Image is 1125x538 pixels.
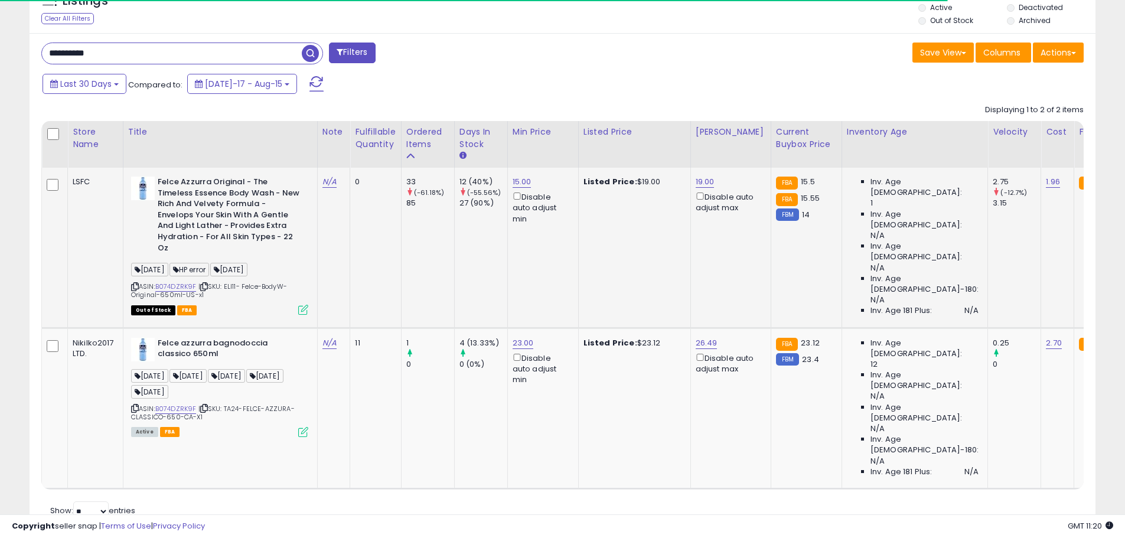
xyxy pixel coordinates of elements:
[355,338,392,348] div: 11
[177,305,197,315] span: FBA
[43,74,126,94] button: Last 30 Days
[583,337,637,348] b: Listed Price:
[870,456,885,467] span: N/A
[983,47,1020,58] span: Columns
[131,338,308,436] div: ASIN:
[73,126,118,151] div: Store Name
[993,198,1041,208] div: 3.15
[101,520,151,532] a: Terms of Use
[993,177,1041,187] div: 2.75
[131,282,287,299] span: | SKU: ELI11- Felce-BodyW-Original-650ml-US-x1
[322,126,345,138] div: Note
[870,423,885,434] span: N/A
[870,177,979,198] span: Inv. Age [DEMOGRAPHIC_DATA]:
[187,74,297,94] button: [DATE]-17 - Aug-15
[583,177,681,187] div: $19.00
[870,241,979,262] span: Inv. Age [DEMOGRAPHIC_DATA]:
[776,126,837,151] div: Current Buybox Price
[1033,43,1084,63] button: Actions
[459,198,507,208] div: 27 (90%)
[870,295,885,305] span: N/A
[513,351,569,386] div: Disable auto adjust min
[696,351,762,374] div: Disable auto adjust max
[801,337,820,348] span: 23.12
[1019,15,1051,25] label: Archived
[50,505,135,516] span: Show: entries
[329,43,375,63] button: Filters
[322,337,337,349] a: N/A
[870,305,932,316] span: Inv. Age 181 Plus:
[158,177,301,256] b: Felce Azzurra Original - The Timeless Essence Body Wash - New Rich And Velvety Formula - Envelops...
[131,177,308,314] div: ASIN:
[128,79,182,90] span: Compared to:
[1068,520,1113,532] span: 2025-09-15 11:20 GMT
[964,305,979,316] span: N/A
[406,126,449,151] div: Ordered Items
[12,521,205,532] div: seller snap | |
[993,126,1036,138] div: Velocity
[776,338,798,351] small: FBA
[802,354,819,365] span: 23.4
[870,338,979,359] span: Inv. Age [DEMOGRAPHIC_DATA]:
[1046,176,1060,188] a: 1.96
[155,282,197,292] a: B074DZRK9F
[406,177,454,187] div: 33
[467,188,501,197] small: (-55.56%)
[155,404,197,414] a: B074DZRK9F
[1079,338,1101,351] small: FBA
[870,359,878,370] span: 12
[131,263,168,276] span: [DATE]
[169,369,207,383] span: [DATE]
[208,369,245,383] span: [DATE]
[776,353,799,366] small: FBM
[153,520,205,532] a: Privacy Policy
[73,177,114,187] div: LSFC
[802,209,810,220] span: 14
[870,434,979,455] span: Inv. Age [DEMOGRAPHIC_DATA]-180:
[964,467,979,477] span: N/A
[160,427,180,437] span: FBA
[131,369,168,383] span: [DATE]
[976,43,1031,63] button: Columns
[776,193,798,206] small: FBA
[169,263,209,276] span: HP error
[459,359,507,370] div: 0 (0%)
[930,15,973,25] label: Out of Stock
[1079,177,1101,190] small: FBA
[246,369,283,383] span: [DATE]
[513,337,534,349] a: 23.00
[73,338,114,359] div: Nikilko2017 LTD.
[355,126,396,151] div: Fulfillable Quantity
[1046,337,1062,349] a: 2.70
[870,467,932,477] span: Inv. Age 181 Plus:
[870,209,979,230] span: Inv. Age [DEMOGRAPHIC_DATA]:
[205,78,282,90] span: [DATE]-17 - Aug-15
[513,190,569,224] div: Disable auto adjust min
[459,151,467,161] small: Days In Stock.
[355,177,392,187] div: 0
[1019,2,1063,12] label: Deactivated
[912,43,974,63] button: Save View
[930,2,952,12] label: Active
[60,78,112,90] span: Last 30 Days
[801,193,820,204] span: 15.55
[406,198,454,208] div: 85
[131,385,168,399] span: [DATE]
[210,263,247,276] span: [DATE]
[128,126,312,138] div: Title
[696,190,762,213] div: Disable auto adjust max
[870,370,979,391] span: Inv. Age [DEMOGRAPHIC_DATA]:
[696,176,715,188] a: 19.00
[131,305,175,315] span: All listings that are currently out of stock and unavailable for purchase on Amazon
[322,176,337,188] a: N/A
[776,177,798,190] small: FBA
[870,230,885,241] span: N/A
[406,338,454,348] div: 1
[870,263,885,273] span: N/A
[158,338,301,363] b: Felce azzurra bagnodoccia classico 650ml
[459,126,503,151] div: Days In Stock
[993,359,1041,370] div: 0
[41,13,94,24] div: Clear All Filters
[583,176,637,187] b: Listed Price:
[131,338,155,361] img: 311D9bw7A0L._SL40_.jpg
